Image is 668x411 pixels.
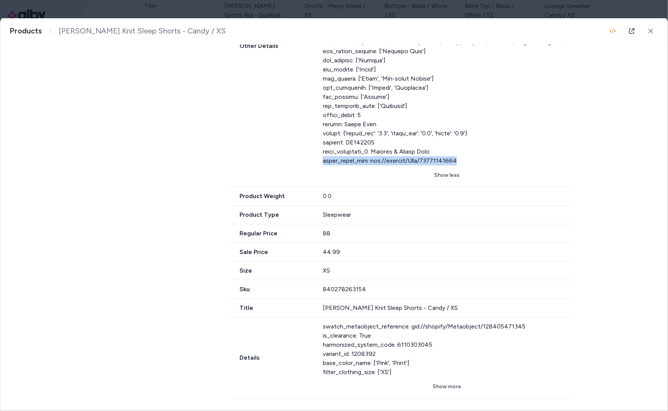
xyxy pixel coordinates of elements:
div: swatch_metaobject_reference: gid://shopify/Metaobject/128405471345 is_clearance: True harmonized_... [323,322,571,377]
button: Show less [323,168,571,182]
span: Other Details [231,41,314,51]
span: Sku [231,285,314,294]
span: Title [231,303,314,313]
div: XS [323,266,571,275]
span: [PERSON_NAME] Knit Sleep Shorts - Candy / XS [59,26,226,36]
span: Details [231,353,314,362]
button: Show more [323,380,571,394]
div: 44.99 [323,248,571,257]
div: 840278263154 [323,285,571,294]
div: [PERSON_NAME] Knit Sleep Shorts - Candy / XS [323,303,571,313]
a: Products [10,26,42,36]
span: Product Weight [231,192,314,201]
span: Regular Price [231,229,314,238]
span: Product Type [231,210,314,219]
div: 0.0 [323,192,571,201]
span: Sale Price [231,248,314,257]
span: Size [231,266,314,275]
div: Sleepwear [323,210,571,219]
nav: breadcrumb [10,26,226,36]
div: 88 [323,229,571,238]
